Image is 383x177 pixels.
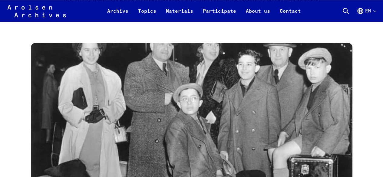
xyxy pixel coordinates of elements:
button: English, language selection [357,7,376,22]
a: Archive [102,7,133,22]
nav: Primary [102,4,306,18]
a: About us [241,7,275,22]
a: Contact [275,7,306,22]
a: Materials [161,7,198,22]
a: Participate [198,7,241,22]
a: Topics [133,7,161,22]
